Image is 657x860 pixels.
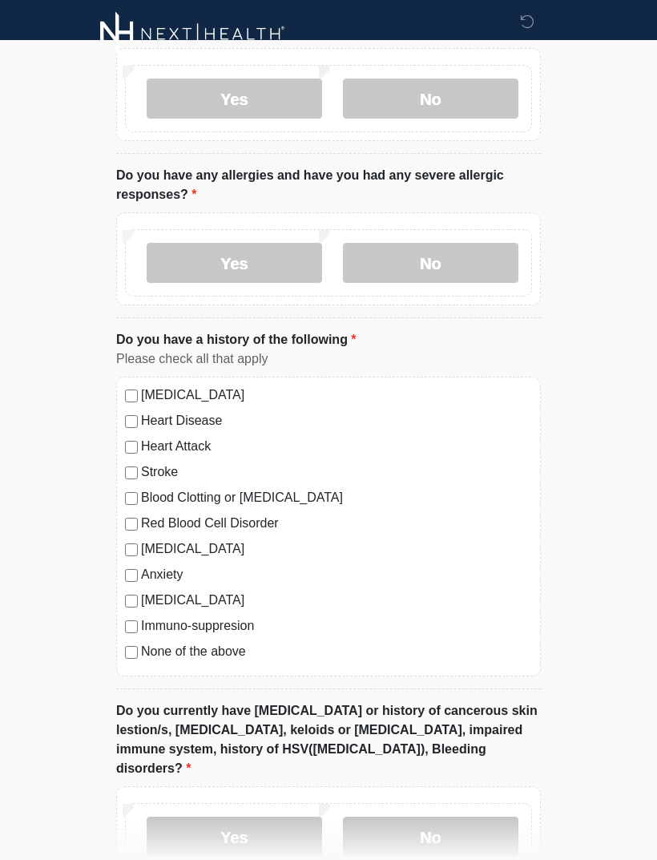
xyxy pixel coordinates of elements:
[100,12,285,56] img: Next-Health Logo
[116,350,541,369] div: Please check all that apply
[116,167,541,205] label: Do you have any allergies and have you had any severe allergic responses?
[141,617,532,636] label: Immuno-suppresion
[125,621,138,634] input: Immuno-suppresion
[116,331,357,350] label: Do you have a history of the following
[343,818,518,858] label: No
[141,643,532,662] label: None of the above
[125,442,138,454] input: Heart Attack
[125,390,138,403] input: [MEDICAL_DATA]
[141,463,532,482] label: Stroke
[147,79,322,119] label: Yes
[141,489,532,508] label: Blood Clotting or [MEDICAL_DATA]
[116,702,541,779] label: Do you currently have [MEDICAL_DATA] or history of cancerous skin lestion/s, [MEDICAL_DATA], kelo...
[125,647,138,660] input: None of the above
[147,244,322,284] label: Yes
[125,596,138,608] input: [MEDICAL_DATA]
[125,544,138,557] input: [MEDICAL_DATA]
[141,412,532,431] label: Heart Disease
[343,79,518,119] label: No
[141,540,532,559] label: [MEDICAL_DATA]
[141,592,532,611] label: [MEDICAL_DATA]
[125,416,138,429] input: Heart Disease
[141,515,532,534] label: Red Blood Cell Disorder
[141,566,532,585] label: Anxiety
[125,570,138,583] input: Anxiety
[125,493,138,506] input: Blood Clotting or [MEDICAL_DATA]
[141,438,532,457] label: Heart Attack
[147,818,322,858] label: Yes
[125,467,138,480] input: Stroke
[125,519,138,531] input: Red Blood Cell Disorder
[343,244,518,284] label: No
[141,386,532,406] label: [MEDICAL_DATA]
